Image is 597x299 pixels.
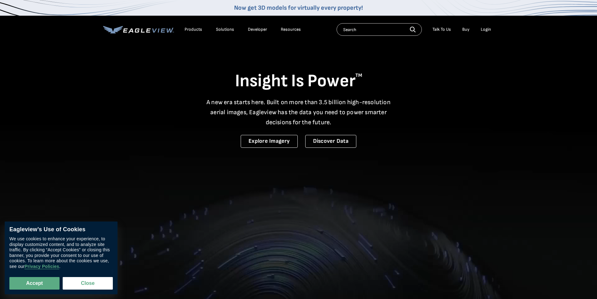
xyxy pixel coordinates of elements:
[248,27,267,32] a: Developer
[216,27,234,32] div: Solutions
[432,27,451,32] div: Talk To Us
[462,27,469,32] a: Buy
[234,4,363,12] a: Now get 3D models for virtually every property!
[203,97,395,127] p: A new era starts here. Built on more than 3.5 billion high-resolution aerial images, Eagleview ha...
[305,135,356,148] a: Discover Data
[9,277,60,290] button: Accept
[103,70,494,92] h1: Insight Is Power
[337,23,422,36] input: Search
[63,277,113,290] button: Close
[281,27,301,32] div: Resources
[9,226,113,233] div: Eagleview’s Use of Cookies
[9,236,113,269] div: We use cookies to enhance your experience, to display customized content, and to analyze site tra...
[481,27,491,32] div: Login
[185,27,202,32] div: Products
[241,135,298,148] a: Explore Imagery
[24,264,59,269] a: Privacy Policies
[355,72,362,78] sup: TM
